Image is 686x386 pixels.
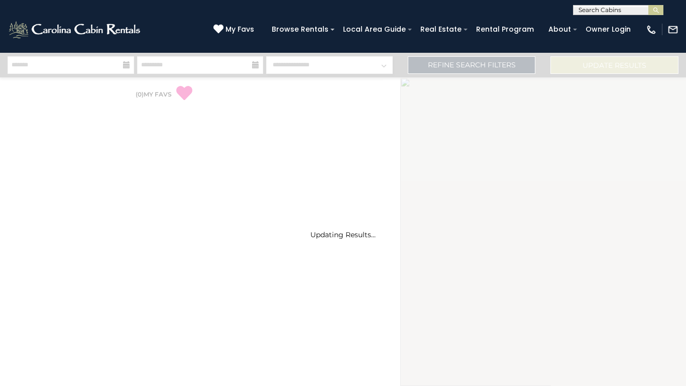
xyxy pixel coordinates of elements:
[225,24,254,35] span: My Favs
[581,22,636,37] a: Owner Login
[415,22,467,37] a: Real Estate
[8,20,143,40] img: White-1-2.png
[267,22,333,37] a: Browse Rentals
[646,24,657,35] img: phone-regular-white.png
[471,22,539,37] a: Rental Program
[338,22,411,37] a: Local Area Guide
[667,24,678,35] img: mail-regular-white.png
[543,22,576,37] a: About
[213,24,257,35] a: My Favs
